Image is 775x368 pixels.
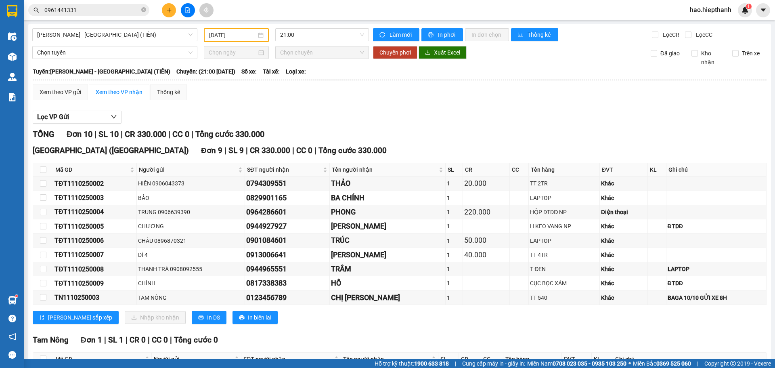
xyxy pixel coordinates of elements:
div: 1 [447,250,462,259]
th: Tên hàng [503,353,561,366]
span: Tài xế: [263,67,280,76]
span: | [455,359,456,368]
div: 40.000 [464,249,508,261]
div: 1 [447,208,462,217]
div: 0944965551 [246,263,328,275]
td: HỒ [330,276,446,290]
div: CHƯƠNG [138,222,243,231]
div: BAGA 10/10 GỬI XE 8H [668,293,765,302]
button: printerIn phơi [421,28,463,41]
span: CC 0 [172,129,189,139]
span: CC 0 [296,146,312,155]
td: 0123456789 [245,291,330,305]
div: 20.000 [464,178,508,189]
span: Tên người nhận [343,355,430,364]
div: H KEO VANG NP [530,222,598,231]
span: [GEOGRAPHIC_DATA] ([GEOGRAPHIC_DATA]) [33,146,189,155]
td: 0817338383 [245,276,330,290]
span: 1 [747,4,750,9]
span: Người gửi [139,165,237,174]
div: Khác [601,222,647,231]
span: | [170,335,172,345]
div: T ĐEN [530,265,598,273]
span: SL 1 [108,335,124,345]
div: TĐT1110250004 [54,207,135,217]
span: caret-down [760,6,767,14]
td: TĐT1110250005 [53,219,137,233]
span: SĐT người nhận [243,355,333,364]
div: CHÂU 0896870321 [138,236,243,245]
button: downloadNhập kho nhận [125,311,186,324]
td: 0901084601 [245,233,330,248]
span: SL 9 [228,146,244,155]
th: CC [481,353,503,366]
span: Chuyến: (21:00 [DATE]) [176,67,235,76]
div: TRUNG 0906639390 [138,208,243,217]
td: TĐT1110250003 [53,191,137,205]
strong: 0369 525 060 [656,360,691,367]
div: Điện thoại [601,208,647,217]
sup: 1 [746,4,752,9]
div: TĐT1110250009 [54,278,135,288]
div: Khác [601,265,647,273]
span: SL 10 [98,129,119,139]
td: TĐT1110250006 [53,233,137,248]
div: TT 540 [530,293,598,302]
img: warehouse-icon [8,296,17,305]
th: CC [510,163,529,177]
strong: 1900 633 818 [414,360,449,367]
div: 1 [447,236,462,245]
th: ĐVT [562,353,592,366]
div: THẢO [331,178,444,189]
span: Người gửi [154,355,233,364]
span: plus [166,7,172,13]
div: BẢO [138,193,243,202]
button: In đơn chọn [465,28,509,41]
span: | [224,146,226,155]
span: sync [379,32,386,38]
img: warehouse-icon [8,32,17,41]
span: CR 330.000 [125,129,166,139]
button: sort-ascending[PERSON_NAME] sắp xếp [33,311,119,324]
div: Khác [601,193,647,202]
td: 0794309551 [245,177,330,191]
div: Thống kê [157,88,180,97]
span: 21:00 [280,29,364,41]
span: | [121,129,123,139]
b: Tuyến: [PERSON_NAME] - [GEOGRAPHIC_DATA] (TIỀN) [33,68,170,75]
span: aim [203,7,209,13]
span: printer [428,32,435,38]
div: 0944927927 [246,221,328,232]
div: Khác [601,250,647,259]
div: 1 [447,265,462,273]
span: Lọc CR [660,30,681,39]
div: 0829901165 [246,192,328,204]
span: Lọc VP Gửi [37,112,69,122]
div: TT 4TR [530,250,598,259]
span: ⚪️ [628,362,631,365]
div: TRÂM [331,263,444,275]
input: 11/10/2025 [209,31,256,40]
span: copyright [730,361,736,366]
div: CHÍNH [138,279,243,288]
th: Ghi chú [666,163,767,177]
div: TAM NÔNG [138,293,243,302]
div: TĐT1110250006 [54,236,135,246]
div: BA CHÍNH [331,192,444,204]
div: CHỊ [PERSON_NAME] [331,292,444,303]
span: | [148,335,150,345]
img: warehouse-icon [8,53,17,61]
button: printerIn biên lai [232,311,278,324]
span: Miền Nam [527,359,626,368]
span: Tam Nông [33,335,69,345]
span: CR 330.000 [250,146,290,155]
span: In biên lai [248,313,271,322]
div: HIỀN 0906043373 [138,179,243,188]
span: | [168,129,170,139]
span: CC 0 [152,335,168,345]
span: Lọc CC [693,30,714,39]
button: aim [199,3,214,17]
span: | [94,129,96,139]
div: TT 2TR [530,179,598,188]
div: ĐTDĐ [668,279,765,288]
